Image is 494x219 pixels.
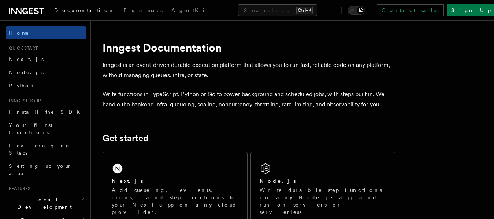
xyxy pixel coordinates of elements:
a: Get started [103,133,148,143]
button: Local Development [6,193,86,214]
a: Leveraging Steps [6,139,86,159]
span: Python [9,83,36,88]
h2: Next.js [112,177,143,185]
span: Your first Functions [9,122,52,135]
h2: Node.js [260,177,296,185]
h1: Inngest Documentation [103,41,395,54]
span: Home [9,29,29,37]
span: Quick start [6,45,38,51]
span: AgentKit [171,7,210,13]
span: Inngest tour [6,98,41,104]
span: Next.js [9,56,44,62]
p: Add queueing, events, crons, and step functions to your Next app on any cloud provider. [112,186,238,216]
p: Write durable step functions in any Node.js app and run on servers or serverless. [260,186,386,216]
a: Your first Functions [6,118,86,139]
span: Setting up your app [9,163,72,176]
button: Search...Ctrl+K [238,4,317,16]
a: Examples [119,2,167,20]
a: Install the SDK [6,105,86,118]
span: Local Development [6,196,80,211]
a: Setting up your app [6,159,86,180]
a: Next.js [6,53,86,66]
span: Install the SDK [9,109,85,115]
span: Examples [123,7,163,13]
a: Home [6,26,86,39]
a: Node.js [6,66,86,79]
kbd: Ctrl+K [296,7,313,14]
a: AgentKit [167,2,215,20]
span: Documentation [54,7,115,13]
p: Inngest is an event-driven durable execution platform that allows you to run fast, reliable code ... [103,60,395,80]
a: Contact sales [377,4,444,16]
span: Features [6,186,30,192]
button: Toggle dark mode [348,6,365,15]
a: Documentation [50,2,119,20]
span: Leveraging Steps [9,143,71,156]
p: Write functions in TypeScript, Python or Go to power background and scheduled jobs, with steps bu... [103,89,395,110]
span: Node.js [9,69,44,75]
a: Python [6,79,86,92]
